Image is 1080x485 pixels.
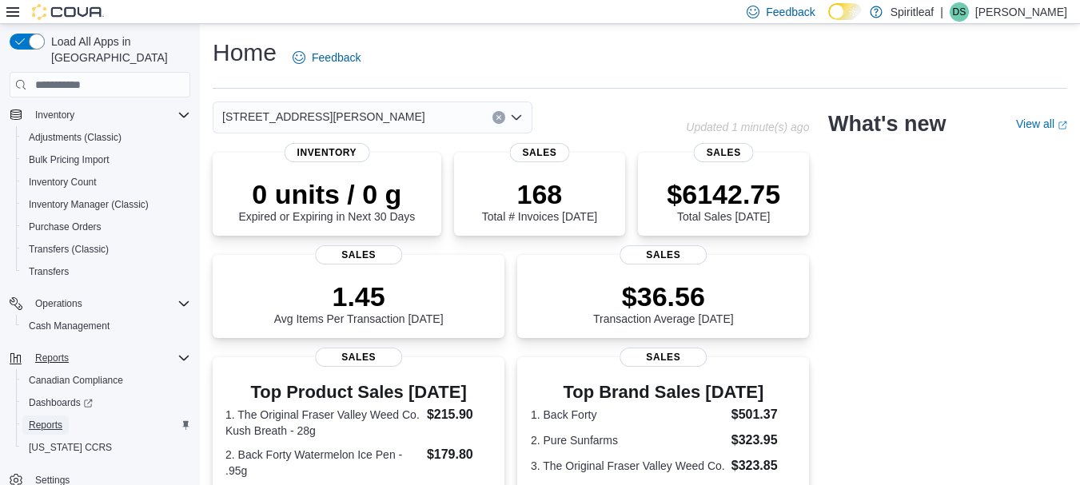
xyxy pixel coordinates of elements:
span: Inventory Count [29,176,97,189]
p: 0 units / 0 g [238,178,415,210]
div: Total # Invoices [DATE] [482,178,597,223]
div: Expired or Expiring in Next 30 Days [238,178,415,223]
h3: Top Brand Sales [DATE] [531,383,796,402]
a: [US_STATE] CCRS [22,438,118,457]
button: Adjustments (Classic) [16,126,197,149]
span: Reports [29,348,190,368]
span: Cash Management [22,316,190,336]
a: Bulk Pricing Import [22,150,116,169]
a: Transfers (Classic) [22,240,115,259]
input: Dark Mode [828,3,862,20]
span: Inventory Manager (Classic) [22,195,190,214]
dd: $323.95 [731,431,796,450]
dd: $323.85 [731,456,796,475]
dt: 2. Pure Sunfarms [531,432,725,448]
a: Purchase Orders [22,217,108,237]
a: Adjustments (Classic) [22,128,128,147]
p: Updated 1 minute(s) ago [686,121,809,133]
span: Dark Mode [828,20,829,21]
span: Operations [35,297,82,310]
button: Bulk Pricing Import [16,149,197,171]
button: Inventory [3,104,197,126]
span: Reports [35,352,69,364]
span: Inventory Count [22,173,190,192]
dt: 1. Back Forty [531,407,725,423]
span: Sales [509,143,569,162]
span: Bulk Pricing Import [22,150,190,169]
button: Reports [29,348,75,368]
span: Canadian Compliance [22,371,190,390]
div: Avg Items Per Transaction [DATE] [274,280,444,325]
button: Inventory [29,105,81,125]
span: Inventory Manager (Classic) [29,198,149,211]
a: Inventory Manager (Classic) [22,195,155,214]
button: Clear input [492,111,505,124]
button: Inventory Manager (Classic) [16,193,197,216]
span: Sales [620,348,707,367]
span: DS [953,2,966,22]
div: Total Sales [DATE] [667,178,780,223]
span: Adjustments (Classic) [22,128,190,147]
span: Purchase Orders [29,221,102,233]
span: Transfers (Classic) [29,243,109,256]
img: Cova [32,4,104,20]
span: Sales [315,348,403,367]
div: Danielle S [950,2,969,22]
dt: 3. The Original Fraser Valley Weed Co. [531,458,725,474]
button: Purchase Orders [16,216,197,238]
button: Reports [16,414,197,436]
svg: External link [1058,121,1067,130]
button: Operations [29,294,89,313]
button: Operations [3,292,197,315]
button: Open list of options [510,111,523,124]
span: Feedback [766,4,815,20]
span: Washington CCRS [22,438,190,457]
span: Cash Management [29,320,110,332]
dd: $501.37 [731,405,796,424]
span: Canadian Compliance [29,374,123,387]
span: Dashboards [22,393,190,412]
button: Transfers (Classic) [16,238,197,260]
p: $36.56 [593,280,734,312]
h1: Home [213,37,277,69]
a: Cash Management [22,316,116,336]
button: Reports [3,347,197,369]
span: Transfers [29,265,69,278]
span: Dashboards [29,396,93,409]
p: $6142.75 [667,178,780,210]
span: Inventory [285,143,370,162]
a: Reports [22,415,69,435]
span: Inventory [29,105,190,125]
span: Transfers [22,262,190,281]
button: Canadian Compliance [16,369,197,392]
a: Feedback [286,42,367,74]
a: Canadian Compliance [22,371,130,390]
span: Sales [694,143,754,162]
dd: $215.90 [427,405,492,424]
span: Sales [620,245,707,264]
span: Transfers (Classic) [22,240,190,259]
span: Operations [29,294,190,313]
a: Dashboards [16,392,197,414]
dt: 2. Back Forty Watermelon Ice Pen - .95g [225,447,420,479]
span: [US_STATE] CCRS [29,441,112,454]
span: Adjustments (Classic) [29,131,122,144]
span: Load All Apps in [GEOGRAPHIC_DATA] [45,34,190,66]
p: | [940,2,943,22]
p: Spiritleaf [891,2,934,22]
span: Inventory [35,109,74,121]
span: Reports [29,419,62,431]
button: Inventory Count [16,171,197,193]
a: Transfers [22,262,75,281]
button: Cash Management [16,315,197,337]
button: [US_STATE] CCRS [16,436,197,459]
dt: 1. The Original Fraser Valley Weed Co. Kush Breath - 28g [225,407,420,439]
h2: What's new [828,111,946,137]
dd: $179.80 [427,445,492,464]
a: Dashboards [22,393,99,412]
span: Feedback [312,50,361,66]
span: Reports [22,415,190,435]
span: Purchase Orders [22,217,190,237]
a: Inventory Count [22,173,103,192]
a: View allExternal link [1016,117,1067,130]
